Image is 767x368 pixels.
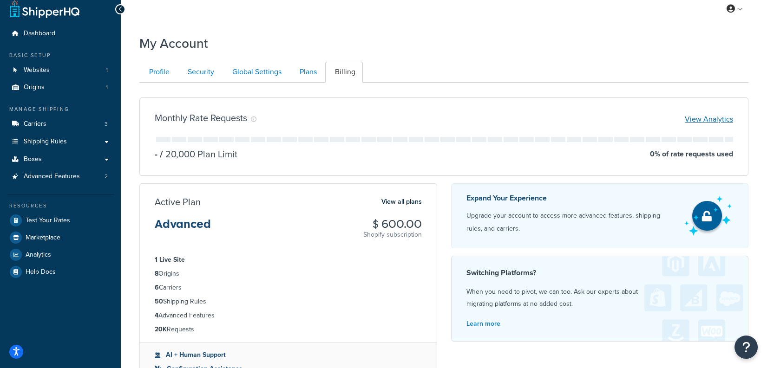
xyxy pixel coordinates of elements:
a: View all plans [381,196,422,208]
a: Expand Your Experience Upgrade your account to access more advanced features, shipping rules, and... [451,183,749,248]
span: Carriers [24,120,46,128]
a: Learn more [466,319,500,329]
span: 1 [106,66,108,74]
li: Requests [155,324,422,335]
button: Open Resource Center [734,336,758,359]
div: Manage Shipping [7,105,114,113]
a: Boxes [7,151,114,168]
h3: Advanced [155,218,211,238]
li: Carriers [7,116,114,133]
p: Expand Your Experience [466,192,676,205]
li: Shipping Rules [155,297,422,307]
li: Origins [155,269,422,279]
h4: Switching Platforms? [466,267,734,278]
a: Shipping Rules [7,133,114,150]
li: AI + Human Support [155,350,422,360]
span: Websites [24,66,50,74]
a: Marketplace [7,229,114,246]
span: Help Docs [26,268,56,276]
a: Test Your Rates [7,212,114,229]
span: / [160,147,163,161]
span: 1 [106,84,108,91]
li: Advanced Features [155,310,422,321]
h3: Active Plan [155,197,201,207]
span: 2 [105,173,108,181]
h1: My Account [139,34,208,52]
a: Global Settings [223,62,289,83]
p: 0 % of rate requests used [650,148,733,161]
div: Resources [7,202,114,210]
span: 3 [105,120,108,128]
strong: 1 Live Site [155,255,185,265]
p: When you need to pivot, we can too. Ask our experts about migrating platforms at no added cost. [466,286,734,310]
strong: 8 [155,269,158,278]
li: Carriers [155,283,422,293]
a: Help Docs [7,264,114,280]
a: Carriers 3 [7,116,114,133]
span: Test Your Rates [26,217,70,225]
strong: 50 [155,297,163,306]
li: Websites [7,62,114,79]
a: Security [178,62,222,83]
a: Websites 1 [7,62,114,79]
span: Shipping Rules [24,138,67,146]
p: Upgrade your account to access more advanced features, shipping rules, and carriers. [466,209,676,235]
p: Shopify subscription [363,230,422,239]
span: Advanced Features [24,173,80,181]
p: - [155,148,157,161]
a: Advanced Features 2 [7,168,114,185]
a: Profile [139,62,177,83]
strong: 4 [155,310,158,320]
a: Billing [325,62,363,83]
a: Analytics [7,246,114,263]
span: Origins [24,84,45,91]
a: View Analytics [685,114,733,124]
li: Advanced Features [7,168,114,185]
span: Marketplace [26,234,60,242]
span: Boxes [24,155,42,163]
strong: 20K [155,324,167,334]
li: Origins [7,79,114,96]
span: Dashboard [24,30,55,38]
span: Analytics [26,251,51,259]
p: 20,000 Plan Limit [157,148,237,161]
h3: $ 600.00 [363,218,422,230]
a: Dashboard [7,25,114,42]
strong: 6 [155,283,159,292]
a: Origins 1 [7,79,114,96]
div: Basic Setup [7,52,114,59]
a: Plans [290,62,324,83]
h3: Monthly Rate Requests [155,113,247,123]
